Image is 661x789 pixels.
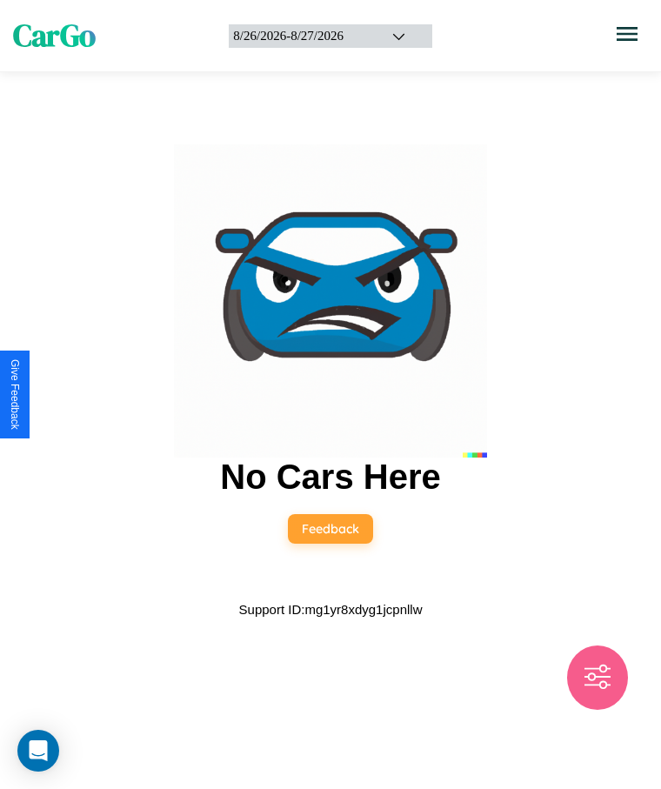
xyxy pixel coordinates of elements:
h2: No Cars Here [220,458,440,497]
button: Feedback [288,514,373,544]
span: CarGo [13,15,96,57]
img: car [174,144,487,458]
div: Open Intercom Messenger [17,730,59,772]
p: Support ID: mg1yr8xdyg1jcpnllw [239,598,423,621]
div: Give Feedback [9,359,21,430]
div: 8 / 26 / 2026 - 8 / 27 / 2026 [233,29,369,43]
